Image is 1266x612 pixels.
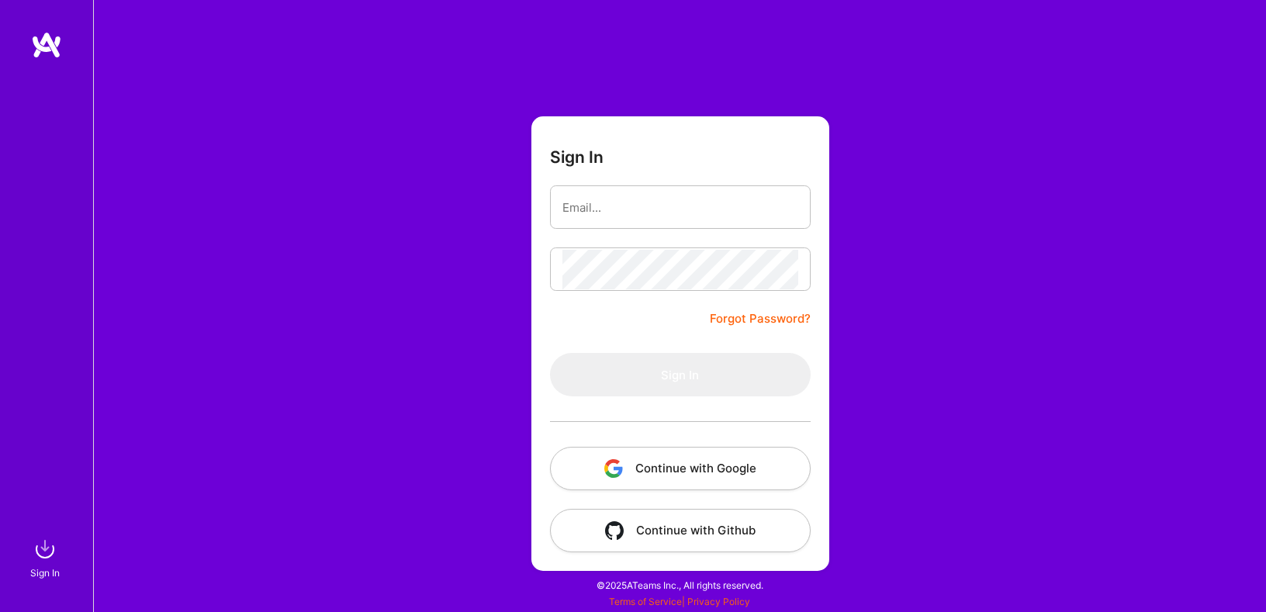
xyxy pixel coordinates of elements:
[33,534,61,581] a: sign inSign In
[550,447,811,490] button: Continue with Google
[609,596,750,607] span: |
[605,521,624,540] img: icon
[93,565,1266,604] div: © 2025 ATeams Inc., All rights reserved.
[687,596,750,607] a: Privacy Policy
[29,534,61,565] img: sign in
[30,565,60,581] div: Sign In
[609,596,682,607] a: Terms of Service
[604,459,623,478] img: icon
[31,31,62,59] img: logo
[710,309,811,328] a: Forgot Password?
[550,353,811,396] button: Sign In
[562,188,798,227] input: Email...
[550,147,604,167] h3: Sign In
[550,509,811,552] button: Continue with Github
